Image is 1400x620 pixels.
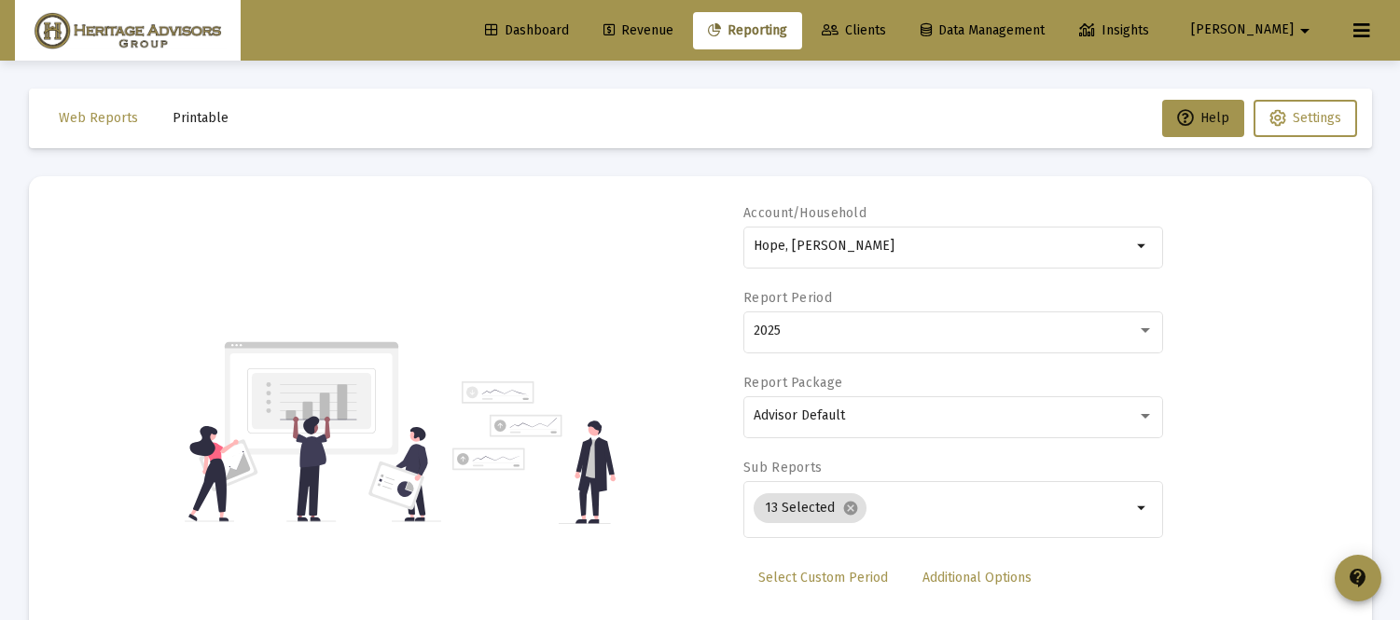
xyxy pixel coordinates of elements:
span: Data Management [921,22,1045,38]
label: Report Period [743,290,832,306]
a: Revenue [589,12,688,49]
input: Search or select an account or household [754,239,1131,254]
span: Advisor Default [754,407,845,423]
span: Settings [1293,110,1341,126]
button: Web Reports [44,100,153,137]
span: [PERSON_NAME] [1191,22,1294,38]
mat-icon: cancel [842,500,859,517]
a: Insights [1064,12,1164,49]
button: Settings [1254,100,1357,137]
span: Web Reports [59,110,138,126]
span: Printable [173,110,229,126]
img: reporting [185,339,441,524]
label: Report Package [743,375,842,391]
span: Dashboard [485,22,569,38]
span: 2025 [754,323,781,338]
mat-chip-list: Selection [754,489,1131,527]
span: Reporting [708,22,787,38]
a: Data Management [906,12,1060,49]
span: Help [1177,110,1229,126]
mat-icon: arrow_drop_down [1131,235,1154,257]
span: Insights [1079,22,1149,38]
button: [PERSON_NAME] [1169,11,1338,48]
mat-icon: contact_support [1347,567,1369,589]
a: Dashboard [470,12,584,49]
a: Clients [807,12,901,49]
img: Dashboard [29,12,227,49]
mat-chip: 13 Selected [754,493,866,523]
span: Additional Options [922,570,1032,586]
button: Printable [158,100,243,137]
span: Clients [822,22,886,38]
mat-icon: arrow_drop_down [1131,497,1154,519]
label: Account/Household [743,205,866,221]
label: Sub Reports [743,460,822,475]
mat-icon: arrow_drop_down [1294,12,1316,49]
span: Select Custom Period [758,570,888,586]
button: Help [1162,100,1244,137]
a: Reporting [693,12,802,49]
img: reporting-alt [452,381,616,524]
span: Revenue [603,22,673,38]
